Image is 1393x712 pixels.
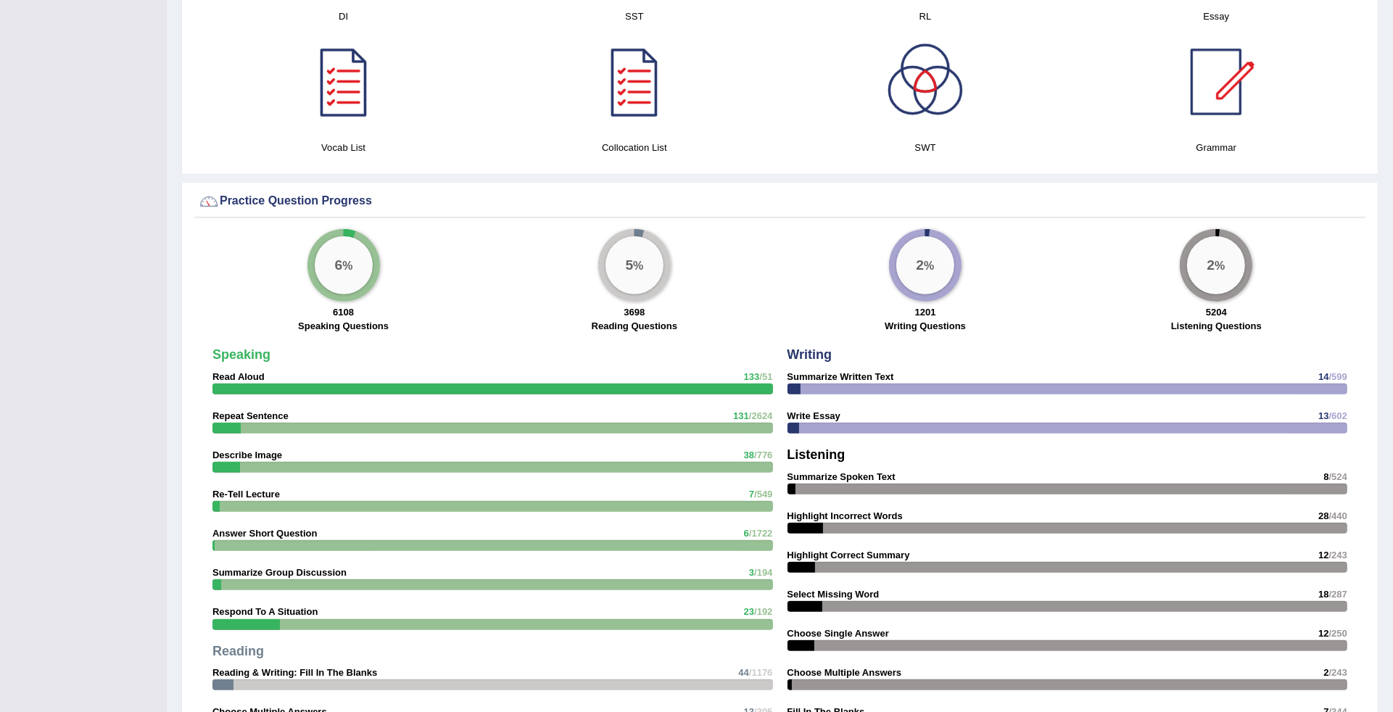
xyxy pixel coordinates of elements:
label: Writing Questions [885,319,966,333]
span: 3 [749,567,754,578]
span: 12 [1318,628,1328,639]
big: 2 [917,257,925,273]
span: /1722 [749,528,773,539]
strong: Highlight Correct Summary [788,550,910,560]
h4: Grammar [1078,140,1355,155]
h4: DI [205,9,481,24]
strong: Summarize Group Discussion [212,567,347,578]
strong: Write Essay [788,410,840,421]
strong: 3698 [624,307,645,318]
h4: Vocab List [205,140,481,155]
strong: Choose Multiple Answers [788,667,902,678]
strong: Repeat Sentence [212,410,289,421]
span: 8 [1323,471,1328,482]
span: 28 [1318,510,1328,521]
div: % [605,236,664,294]
span: /776 [754,450,772,460]
label: Reading Questions [592,319,677,333]
span: 2 [1323,667,1328,678]
span: 38 [744,450,754,460]
span: 12 [1318,550,1328,560]
strong: 6108 [333,307,354,318]
span: 14 [1318,371,1328,382]
span: 6 [744,528,749,539]
span: /287 [1329,589,1347,600]
span: 44 [738,667,748,678]
label: Listening Questions [1171,319,1262,333]
span: /602 [1329,410,1347,421]
strong: Select Missing Word [788,589,880,600]
big: 5 [625,257,633,273]
strong: 5204 [1206,307,1227,318]
strong: Describe Image [212,450,282,460]
span: 7 [749,489,754,500]
strong: Re-Tell Lecture [212,489,280,500]
strong: Choose Single Answer [788,628,889,639]
span: /250 [1329,628,1347,639]
span: /1176 [749,667,773,678]
strong: Highlight Incorrect Words [788,510,903,521]
strong: Listening [788,447,846,462]
strong: Summarize Written Text [788,371,894,382]
h4: Essay [1078,9,1355,24]
h4: SWT [788,140,1064,155]
strong: Answer Short Question [212,528,317,539]
strong: Writing [788,347,832,362]
div: % [315,236,373,294]
label: Speaking Questions [298,319,389,333]
span: /2624 [749,410,773,421]
big: 6 [334,257,342,273]
span: /194 [754,567,772,578]
span: /524 [1329,471,1347,482]
h4: SST [496,9,772,24]
span: 23 [744,606,754,617]
strong: 1201 [915,307,936,318]
strong: Reading & Writing: Fill In The Blanks [212,667,377,678]
span: /599 [1329,371,1347,382]
span: /440 [1329,510,1347,521]
div: Practice Question Progress [198,191,1362,212]
h4: Collocation List [496,140,772,155]
h4: RL [788,9,1064,24]
span: /51 [759,371,772,382]
strong: Speaking [212,347,270,362]
strong: Summarize Spoken Text [788,471,896,482]
span: /243 [1329,667,1347,678]
big: 2 [1207,257,1215,273]
span: 18 [1318,589,1328,600]
strong: Respond To A Situation [212,606,318,617]
span: 133 [744,371,760,382]
span: /192 [754,606,772,617]
span: /549 [754,489,772,500]
div: % [896,236,954,294]
span: 131 [733,410,749,421]
div: % [1187,236,1245,294]
span: /243 [1329,550,1347,560]
strong: Reading [212,644,264,658]
strong: Read Aloud [212,371,265,382]
span: 13 [1318,410,1328,421]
